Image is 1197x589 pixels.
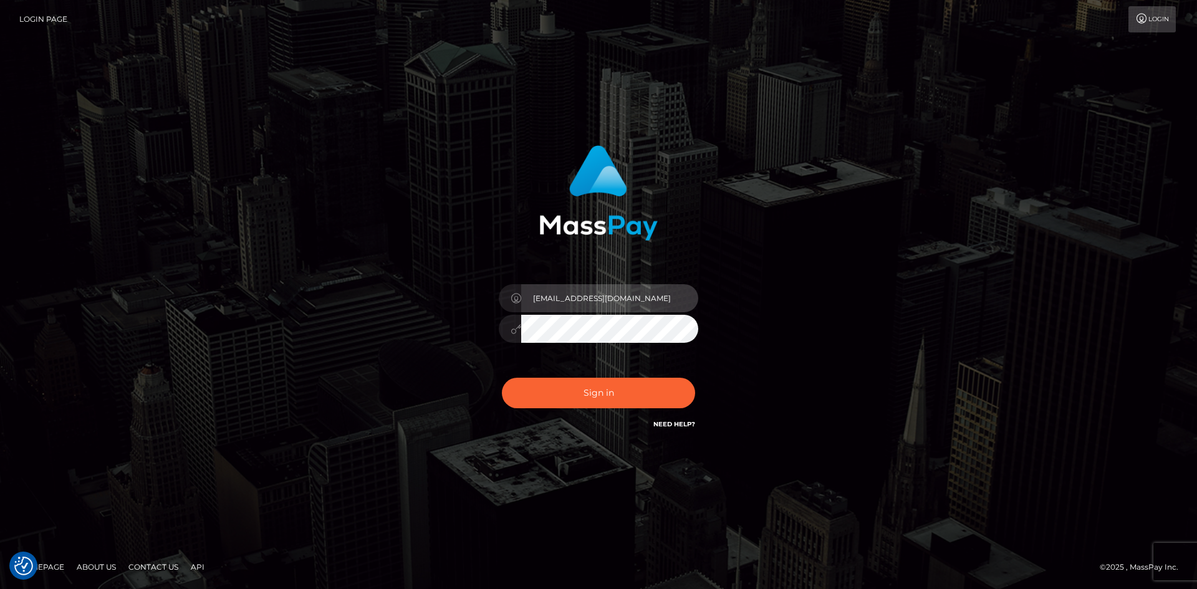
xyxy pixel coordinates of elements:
[72,557,121,577] a: About Us
[19,6,67,32] a: Login Page
[14,557,33,575] img: Revisit consent button
[521,284,698,312] input: Username...
[1128,6,1176,32] a: Login
[653,420,695,428] a: Need Help?
[186,557,209,577] a: API
[14,557,33,575] button: Consent Preferences
[14,557,69,577] a: Homepage
[502,378,695,408] button: Sign in
[539,145,658,241] img: MassPay Login
[123,557,183,577] a: Contact Us
[1100,560,1188,574] div: © 2025 , MassPay Inc.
